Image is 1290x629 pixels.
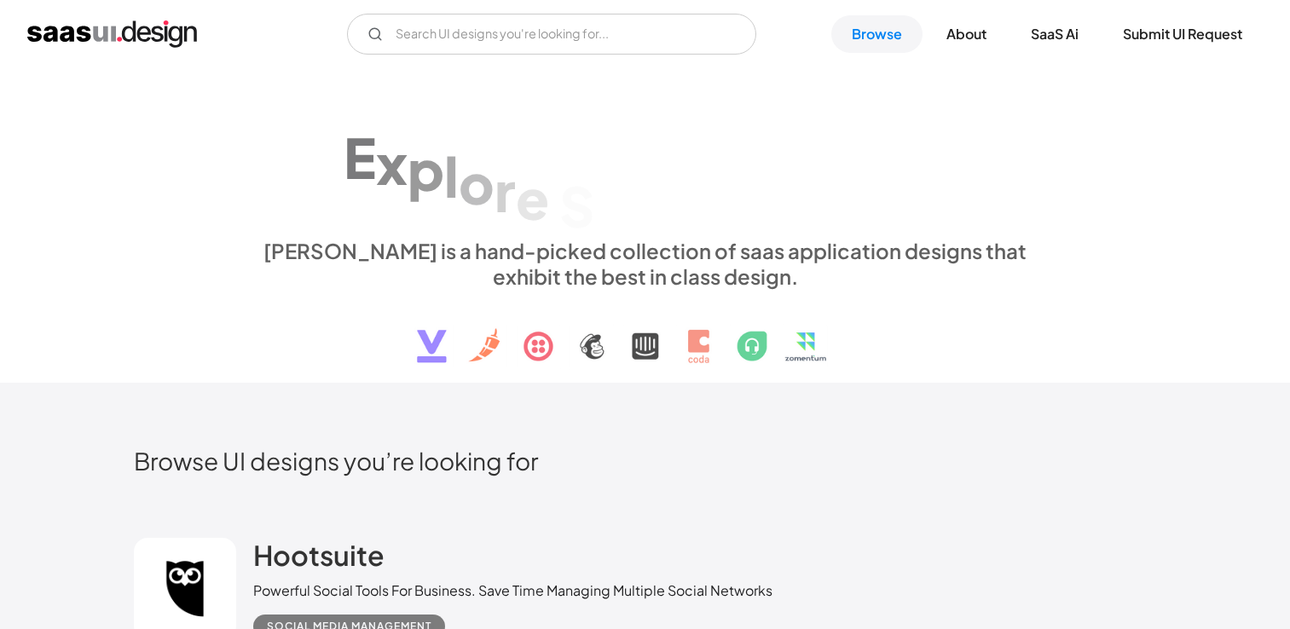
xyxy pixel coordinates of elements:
[134,446,1157,476] h2: Browse UI designs you’re looking for
[926,15,1007,53] a: About
[516,165,549,231] div: e
[459,150,495,216] div: o
[347,14,756,55] form: Email Form
[376,130,408,196] div: x
[253,538,385,572] h2: Hootsuite
[1010,15,1099,53] a: SaaS Ai
[253,538,385,580] a: Hootsuite
[559,174,594,239] div: S
[253,580,772,601] div: Powerful Social Tools For Business. Save Time Managing Multiple Social Networks
[344,124,376,190] div: E
[495,158,516,223] div: r
[408,136,444,202] div: p
[387,289,904,378] img: text, icon, saas logo
[253,89,1038,221] h1: Explore SaaS UI design patterns & interactions.
[1102,15,1263,53] a: Submit UI Request
[831,15,923,53] a: Browse
[253,238,1038,289] div: [PERSON_NAME] is a hand-picked collection of saas application designs that exhibit the best in cl...
[347,14,756,55] input: Search UI designs you're looking for...
[27,20,197,48] a: home
[444,143,459,209] div: l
